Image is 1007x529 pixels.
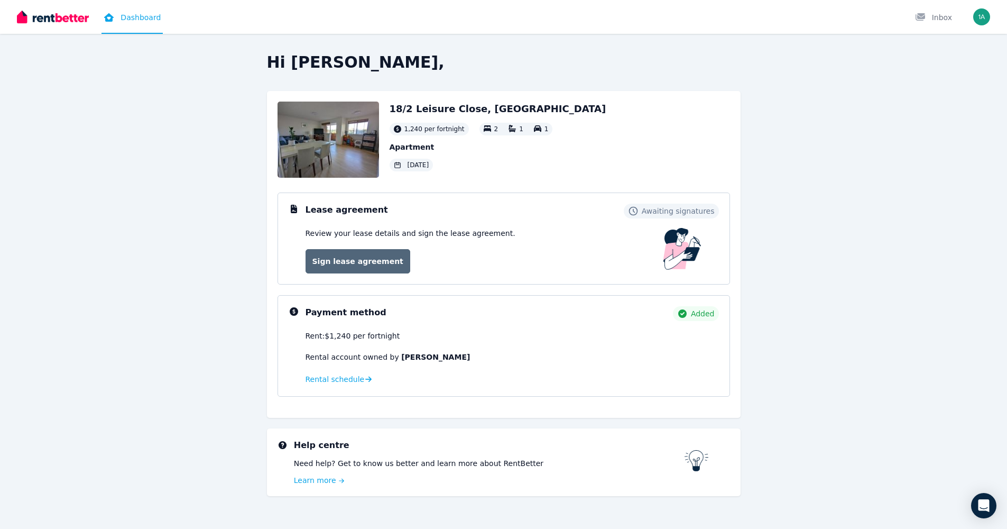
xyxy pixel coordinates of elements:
img: Property Url [278,102,379,178]
img: Amrita Nambiar [973,8,990,25]
span: [DATE] [408,161,429,169]
div: Inbox [915,12,952,23]
b: [PERSON_NAME] [401,353,470,361]
span: Awaiting signatures [642,206,715,216]
a: Sign lease agreement [306,249,410,273]
p: Apartment [390,142,606,152]
h3: Lease agreement [306,204,388,216]
h2: Hi [PERSON_NAME], [267,53,741,72]
img: RentBetter help centre [685,450,709,471]
p: Review your lease details and sign the lease agreement. [306,228,515,239]
div: Rent: $1,240 per fortnight [306,331,719,341]
span: 2 [494,125,498,133]
span: 1 [544,125,549,133]
h2: 18/2 Leisure Close, [GEOGRAPHIC_DATA] [390,102,606,116]
img: RentBetter [17,9,89,25]
a: Rental schedule [306,374,372,385]
h3: Payment method [306,306,386,319]
h3: Help centre [294,439,685,452]
p: Rental account owned by [306,352,719,362]
div: Open Intercom Messenger [971,493,996,518]
span: 1 [519,125,523,133]
p: Need help? Get to know us better and learn more about RentBetter [294,458,685,469]
img: Lease Agreement [663,228,701,270]
span: Rental schedule [306,374,365,385]
span: Added [691,308,715,319]
span: 1,240 per fortnight [404,125,465,133]
a: Learn more [294,475,685,486]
